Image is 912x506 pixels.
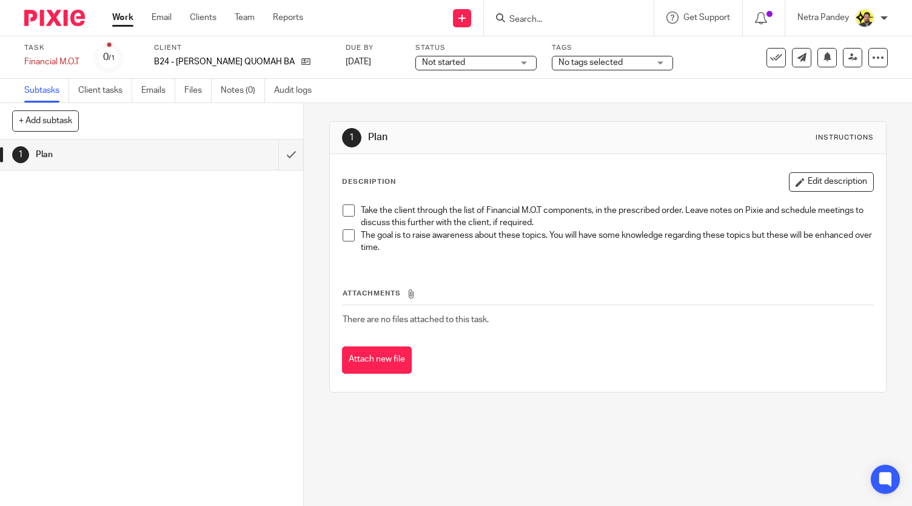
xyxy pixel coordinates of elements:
p: Description [342,177,396,187]
img: Netra-New-Starbridge-Yellow.jpg [855,8,874,28]
button: + Add subtask [12,110,79,131]
p: Netra Pandey [797,12,849,24]
a: Client tasks [78,79,132,103]
small: /1 [109,55,115,61]
button: Attach new file [342,346,412,374]
a: Emails [141,79,175,103]
label: Task [24,43,79,53]
span: There are no files attached to this task. [343,315,489,324]
label: Status [415,43,537,53]
p: The goal is to raise awareness about these topics. You will have some knowledge regarding these t... [361,229,873,254]
a: Subtasks [24,79,69,103]
h1: Plan [36,146,190,164]
a: Audit logs [274,79,321,103]
a: Team [235,12,255,24]
div: Financial M.O.T [24,56,79,68]
label: Due by [346,43,400,53]
span: No tags selected [558,58,623,67]
label: Tags [552,43,673,53]
a: Email [152,12,172,24]
img: Pixie [24,10,85,26]
span: [DATE] [346,58,371,66]
a: Reports [273,12,303,24]
p: Take the client through the list of Financial M.O.T components, in the prescribed order. Leave no... [361,204,873,229]
a: Notes (0) [221,79,265,103]
a: Work [112,12,133,24]
span: Get Support [683,13,730,22]
div: Instructions [816,133,874,143]
a: Clients [190,12,216,24]
button: Edit description [789,172,874,192]
h1: Plan [368,131,634,144]
div: 1 [342,128,361,147]
label: Client [154,43,330,53]
p: B24 - [PERSON_NAME] QUOMAH BALEBA [154,56,295,68]
div: 0 [103,50,115,64]
input: Search [508,15,617,25]
a: Files [184,79,212,103]
span: Not started [422,58,465,67]
span: Attachments [343,290,401,297]
div: 1 [12,146,29,163]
